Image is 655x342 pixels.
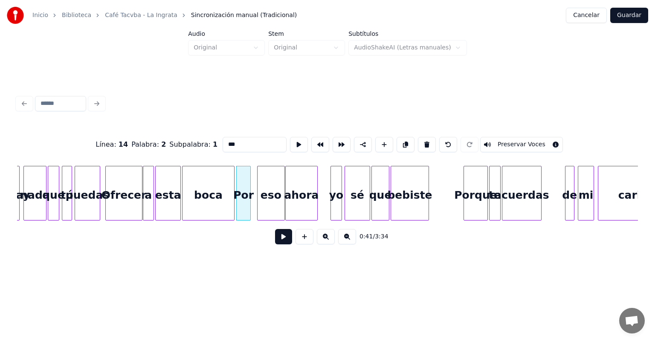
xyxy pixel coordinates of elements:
[610,8,648,23] button: Guardar
[119,140,128,148] span: 14
[213,140,217,148] span: 1
[566,8,607,23] button: Cancelar
[32,11,48,20] a: Inicio
[375,232,388,241] span: 3:34
[188,31,265,37] label: Audio
[96,139,128,150] div: Línea :
[7,7,24,24] img: youka
[480,137,563,152] button: Toggle
[359,232,373,241] span: 0:41
[619,308,645,333] a: Chat abierto
[62,11,91,20] a: Biblioteca
[131,139,166,150] div: Palabra :
[32,11,297,20] nav: breadcrumb
[161,140,166,148] span: 2
[359,232,380,241] div: /
[169,139,217,150] div: Subpalabra :
[105,11,177,20] a: Café Tacvba - La Ingrata
[268,31,345,37] label: Stem
[348,31,467,37] label: Subtítulos
[191,11,297,20] span: Sincronización manual (Tradicional)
